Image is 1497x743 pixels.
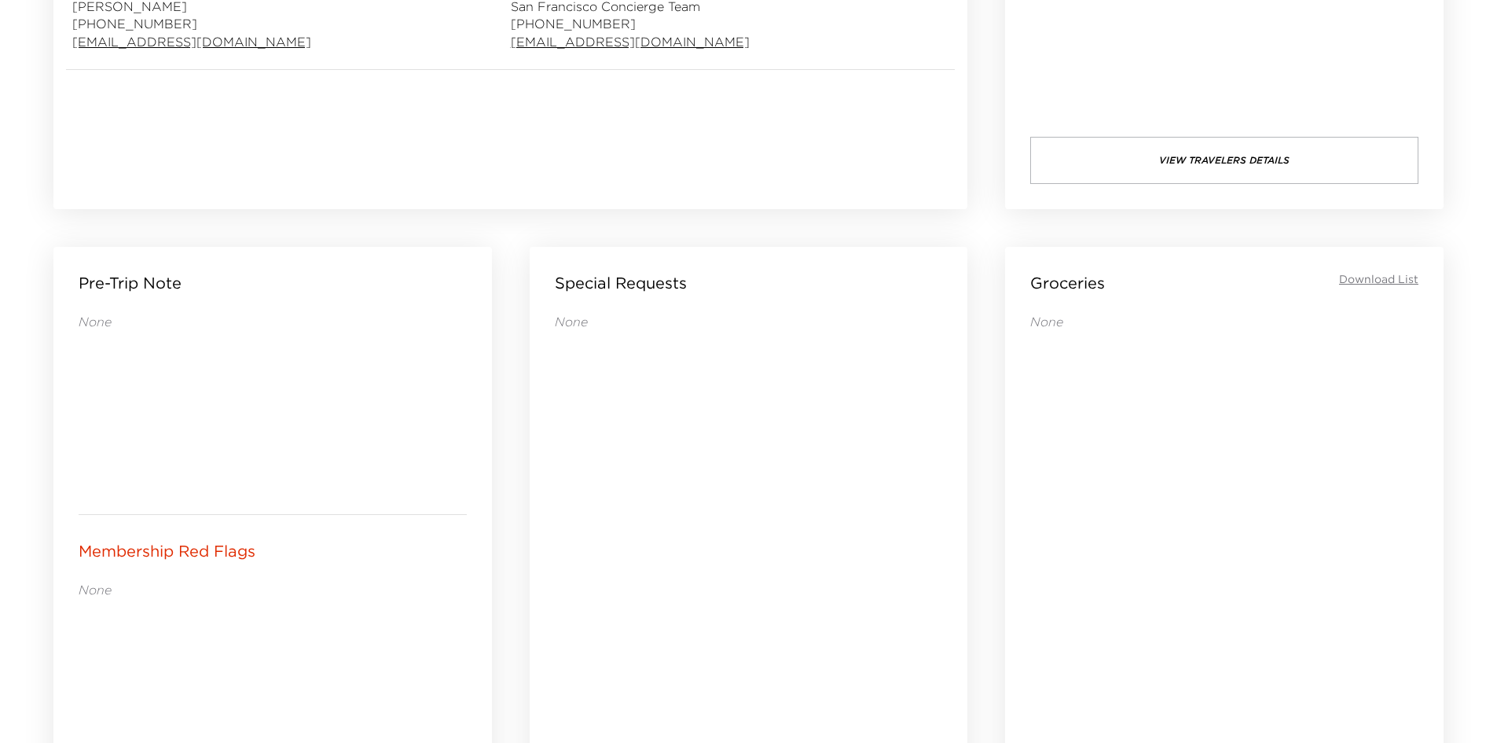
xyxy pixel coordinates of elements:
p: Groceries [1030,272,1105,294]
p: Pre-Trip Note [79,272,182,294]
p: None [79,313,467,330]
span: [PHONE_NUMBER] [511,15,750,32]
p: Membership Red Flags [79,540,255,562]
p: None [555,313,943,330]
a: [EMAIL_ADDRESS][DOMAIN_NAME] [511,33,750,50]
p: None [1030,313,1418,330]
button: View Travelers Details [1030,137,1418,184]
p: None [79,581,467,598]
a: [EMAIL_ADDRESS][DOMAIN_NAME] [72,33,311,50]
p: Special Requests [555,272,687,294]
span: [PHONE_NUMBER] [72,15,311,32]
